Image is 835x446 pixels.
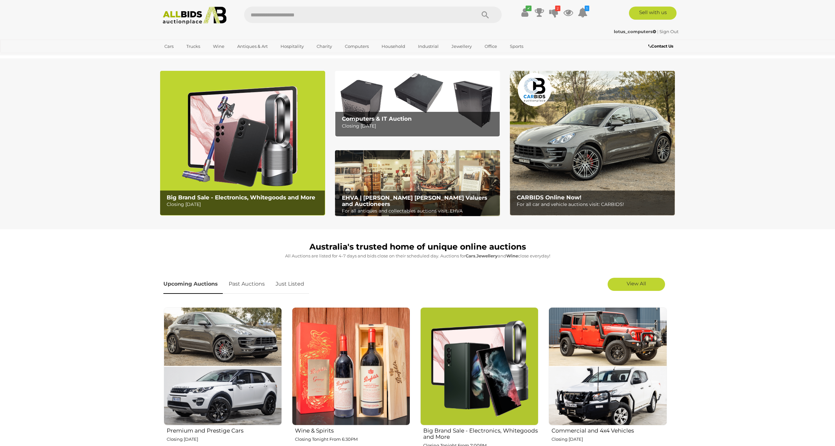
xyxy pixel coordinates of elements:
[414,41,443,52] a: Industrial
[578,7,588,18] a: 1
[233,41,272,52] a: Antiques & Art
[167,194,315,201] b: Big Brand Sale - Electronics, Whitegoods and More
[648,43,675,50] a: Contact Us
[510,71,675,215] img: CARBIDS Online Now!
[608,278,665,291] a: View All
[506,41,528,52] a: Sports
[549,307,667,425] img: Commercial and 4x4 Vehicles
[648,44,673,49] b: Contact Us
[224,274,270,294] a: Past Auctions
[447,41,476,52] a: Jewellery
[295,436,410,443] p: Closing Tonight From 6:30PM
[163,274,223,294] a: Upcoming Auctions
[312,41,336,52] a: Charity
[167,426,282,434] h2: Premium and Prestige Cars
[377,41,409,52] a: Household
[585,6,589,11] i: 1
[555,6,560,11] i: 2
[510,71,675,215] a: CARBIDS Online Now! CARBIDS Online Now! For all car and vehicle auctions visit: CARBIDS!
[164,307,282,425] img: Premium and Prestige Cars
[657,29,658,34] span: |
[335,150,500,216] a: EHVA | Evans Hastings Valuers and Auctioneers EHVA | [PERSON_NAME] [PERSON_NAME] Valuers and Auct...
[342,115,412,122] b: Computers & IT Auction
[627,280,646,287] span: View All
[163,252,672,260] p: All Auctions are listed for 4-7 days and bids close on their scheduled day. Auctions for , and cl...
[466,253,475,258] strong: Cars
[295,426,410,434] h2: Wine & Spirits
[614,29,657,34] a: lotus_computers
[335,150,500,216] img: EHVA | Evans Hastings Valuers and Auctioneers
[160,52,215,63] a: [GEOGRAPHIC_DATA]
[420,307,538,425] img: Big Brand Sale - Electronics, Whitegoods and More
[163,242,672,252] h1: Australia's trusted home of unique online auctions
[335,71,500,137] a: Computers & IT Auction Computers & IT Auction Closing [DATE]
[160,71,325,215] a: Big Brand Sale - Electronics, Whitegoods and More Big Brand Sale - Electronics, Whitegoods and Mo...
[552,426,667,434] h2: Commercial and 4x4 Vehicles
[182,41,204,52] a: Trucks
[276,41,308,52] a: Hospitality
[209,41,229,52] a: Wine
[549,7,559,18] a: 2
[342,207,496,215] p: For all antiques and collectables auctions visit: EHVA
[506,253,518,258] strong: Wine
[292,307,410,425] img: Wine & Spirits
[469,7,502,23] button: Search
[167,200,321,209] p: Closing [DATE]
[342,122,496,130] p: Closing [DATE]
[160,71,325,215] img: Big Brand Sale - Electronics, Whitegoods and More
[167,436,282,443] p: Closing [DATE]
[476,253,498,258] strong: Jewellery
[159,7,230,25] img: Allbids.com.au
[614,29,656,34] strong: lotus_computers
[552,436,667,443] p: Closing [DATE]
[659,29,678,34] a: Sign Out
[271,274,309,294] a: Just Listed
[520,7,530,18] a: ✔
[341,41,373,52] a: Computers
[423,426,538,440] h2: Big Brand Sale - Electronics, Whitegoods and More
[629,7,677,20] a: Sell with us
[342,194,487,207] b: EHVA | [PERSON_NAME] [PERSON_NAME] Valuers and Auctioneers
[526,6,532,11] i: ✔
[517,200,671,209] p: For all car and vehicle auctions visit: CARBIDS!
[480,41,501,52] a: Office
[160,41,178,52] a: Cars
[517,194,581,201] b: CARBIDS Online Now!
[335,71,500,137] img: Computers & IT Auction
